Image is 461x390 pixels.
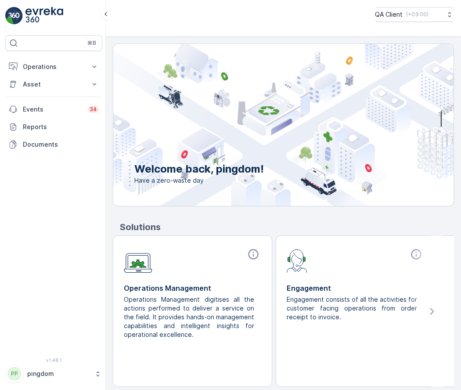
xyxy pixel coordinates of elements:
p: 34 [90,106,97,113]
span: Have a zero-waste day [134,176,264,185]
button: PPpingdom [5,365,102,383]
p: Asset [23,80,85,89]
img: module-icon [287,248,307,273]
p: Events [23,105,83,114]
div: PP [7,367,22,381]
p: Operations Management digitises all the actions performed to deliver a service on the field. It p... [124,295,254,339]
p: Operations [23,62,85,71]
p: Operations Management [124,283,261,293]
p: ⌘B [87,40,96,47]
a: Events34 [5,101,102,118]
p: Welcome back, pingdom! [134,162,264,176]
img: module-icon [124,248,152,273]
button: QA Client(+03:00) [375,7,454,22]
p: QA Client [375,10,403,19]
p: Documents [23,140,99,149]
p: pingdom [27,369,90,378]
p: Engagement [287,283,424,293]
span: v 1.48.1 [5,357,102,363]
p: ( +03:00 ) [406,11,429,18]
button: Operations [5,58,102,76]
a: Documents [5,136,102,153]
p: Solutions [120,220,454,234]
a: Reports [5,118,102,136]
p: Reports [23,123,99,131]
img: logo_light-DOdMpM7g.png [25,7,63,25]
button: Asset [5,76,102,93]
p: Engagement consists of all the activities for customer facing operations from order receipt to in... [287,295,417,321]
img: logo [5,7,23,25]
img: city illustration [74,44,454,206]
